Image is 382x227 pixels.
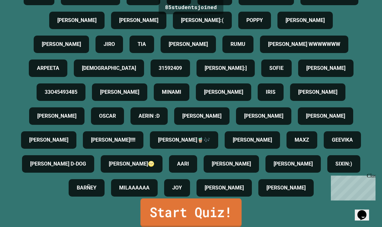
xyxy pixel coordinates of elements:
h4: [PERSON_NAME]:( [181,16,224,24]
h4: AERIN :D [139,112,160,120]
h4: [PERSON_NAME] [244,112,283,120]
h4: [PERSON_NAME] [57,16,96,24]
h4: [PERSON_NAME] [37,112,76,120]
h4: 33O45493485 [45,88,77,96]
h4: AARI [177,160,189,168]
h4: RUMU [230,40,245,48]
h4: [PERSON_NAME] [274,160,313,168]
h4: [PERSON_NAME] [286,16,325,24]
h4: OSCAR [99,112,116,120]
h4: [PERSON_NAME] [306,112,345,120]
h4: POPPY [246,16,263,24]
h4: JOY [172,184,182,192]
h4: [PERSON_NAME] [42,40,81,48]
h4: [PERSON_NAME]:] [205,64,247,72]
h4: IRIS [266,88,275,96]
h4: [PERSON_NAME] [205,184,244,192]
h4: [PERSON_NAME] [266,184,306,192]
h4: [PERSON_NAME] [298,88,337,96]
h4: [DEMOGRAPHIC_DATA] [82,64,136,72]
h4: TIA [138,40,146,48]
h4: MAXZ [295,136,309,144]
h4: [PERSON_NAME] [169,40,208,48]
h4: SOFIE [269,64,284,72]
h4: BARÑEY [77,184,96,192]
iframe: chat widget [328,173,376,200]
h4: [PERSON_NAME] [204,88,243,96]
iframe: chat widget [355,201,376,221]
h4: JIRO [104,40,115,48]
h4: [PERSON_NAME] [182,112,221,120]
h4: MILAAAAAA [119,184,150,192]
h4: [PERSON_NAME] [29,136,68,144]
h4: [PERSON_NAME] [306,64,345,72]
h4: SIXIN:) [335,160,352,168]
h4: MINAMI [162,88,181,96]
h4: 31592409 [159,64,182,72]
h4: [PERSON_NAME] [119,16,158,24]
h4: ARPEETA [37,64,59,72]
h4: [PERSON_NAME] WWWWWWW [268,40,340,48]
h4: [PERSON_NAME] [212,160,251,168]
h4: GEEVIKA [332,136,353,144]
a: Start Quiz! [140,199,242,227]
h4: [PERSON_NAME]🧋🎶 [158,136,210,144]
h4: [PERSON_NAME] [100,88,139,96]
h4: [PERSON_NAME]!!!! [91,136,135,144]
div: Chat with us now!Close [3,3,45,41]
h4: [PERSON_NAME] D-DOG [30,160,86,168]
h4: [PERSON_NAME]🌝 [109,160,154,168]
h4: [PERSON_NAME] [233,136,272,144]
